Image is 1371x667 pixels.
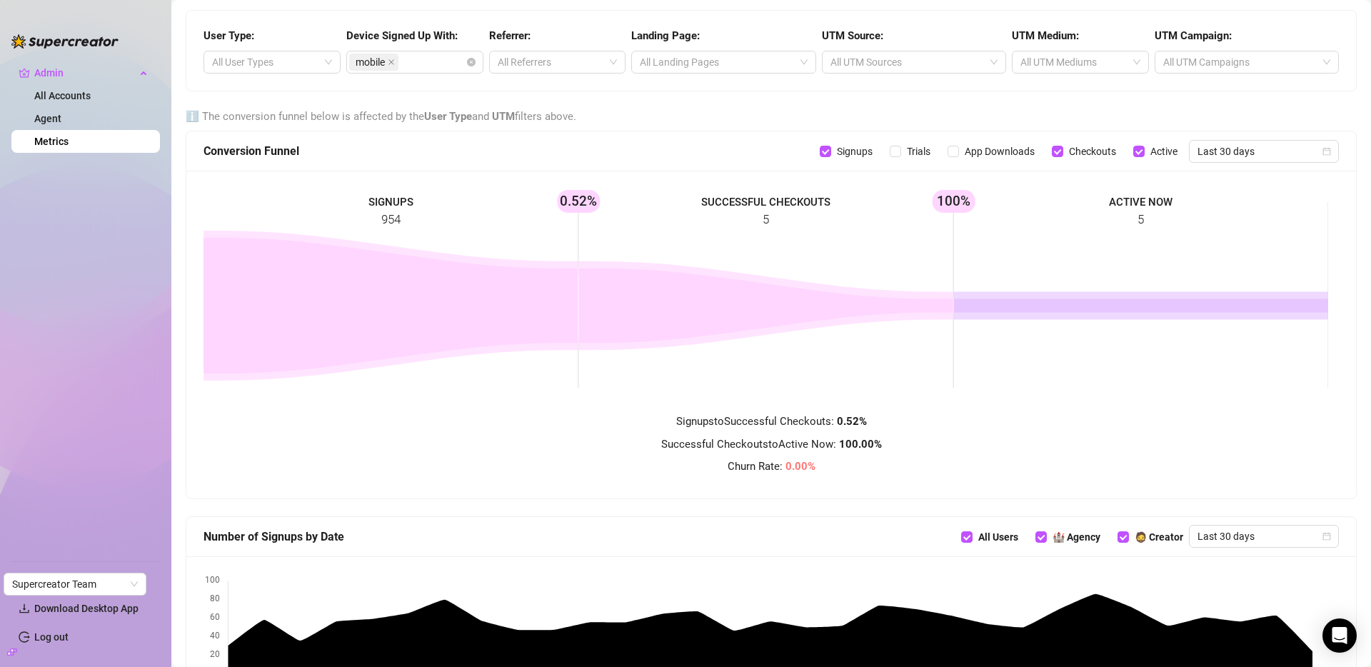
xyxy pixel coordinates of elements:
span: 🏰 Agency [1047,529,1106,545]
span: Successful Checkouts to Active Now : [661,438,882,451]
span: Signups to Successful Checkouts : [676,415,867,428]
span: crown [19,67,30,79]
strong: Device Signed Up With: [346,29,458,42]
div: Conversion Funnel [204,142,820,160]
span: Active [1145,144,1183,159]
strong: 0.52 % [837,415,867,428]
a: Metrics [34,136,69,147]
span: close [388,59,395,66]
span: App Downloads [959,144,1040,159]
span: Last 30 days [1197,141,1330,162]
strong: 0.00 % [785,460,815,473]
strong: UTM Source: [822,29,883,42]
span: close-circle [467,58,476,66]
img: logo-BBDzfeDw.svg [11,34,119,49]
span: mobile [356,54,385,70]
strong: User Type: [204,29,254,42]
strong: UTM Medium: [1012,29,1079,42]
span: Number of Signups by Date [204,528,344,546]
div: Open Intercom Messenger [1322,618,1357,653]
strong: Referrer: [489,29,531,42]
span: mobile [349,54,398,71]
span: build [7,647,17,657]
span: calendar [1322,147,1331,156]
span: 🧔 Creator [1129,529,1189,545]
span: Supercreator Team [12,573,138,595]
span: Checkouts [1063,144,1122,159]
span: Download Desktop App [34,603,139,614]
strong: 100.00 % [839,438,882,451]
span: Last 30 days [1197,526,1330,547]
strong: User Type [424,110,472,123]
span: download [19,603,30,614]
div: The conversion funnel below is affected by the and filters above. [186,109,1357,126]
span: info [186,110,199,123]
span: Trials [901,144,936,159]
a: All Accounts [34,90,91,101]
a: Agent [34,113,61,124]
a: Log out [34,631,69,643]
strong: UTM [492,110,515,123]
span: Churn Rate: [728,460,815,473]
span: All Users [973,529,1024,545]
span: calendar [1322,532,1331,541]
strong: UTM Campaign: [1155,29,1232,42]
strong: Landing Page: [631,29,700,42]
span: Admin [34,61,136,84]
span: Signups [831,144,878,159]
